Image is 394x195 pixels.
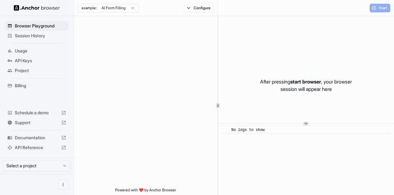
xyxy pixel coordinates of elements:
div: Documentation [5,133,69,143]
span: start browser [290,79,321,85]
span: Schedule a demo [15,110,59,116]
div: API Keys [5,56,69,66]
span: Usage [15,48,66,54]
div: Browser Playground [5,21,69,31]
div: Support [5,118,69,128]
span: example: [82,6,97,10]
div: API Reference [5,143,69,152]
img: Anchor Logo [14,5,60,11]
button: Configure [184,4,214,12]
span: API Reference [15,144,59,151]
span: Support [15,120,59,126]
div: Project [5,66,69,75]
div: Schedule a demo [5,108,69,118]
div: Session History [5,31,69,41]
p: After pressing , your browser session will appear here [260,78,352,93]
div: Billing [5,81,69,91]
span: Powered with ❤️ by Anchor Browser [115,188,176,195]
span: Session History [15,33,66,39]
span: Billing [15,83,66,89]
span: ​ [224,127,227,133]
span: Project [15,67,66,74]
button: Open menu [58,179,69,190]
span: Browser Playground [15,23,66,29]
span: Documentation [15,135,59,141]
span: No logs to show [231,128,265,132]
span: API Keys [15,58,66,64]
div: Usage [5,46,69,56]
